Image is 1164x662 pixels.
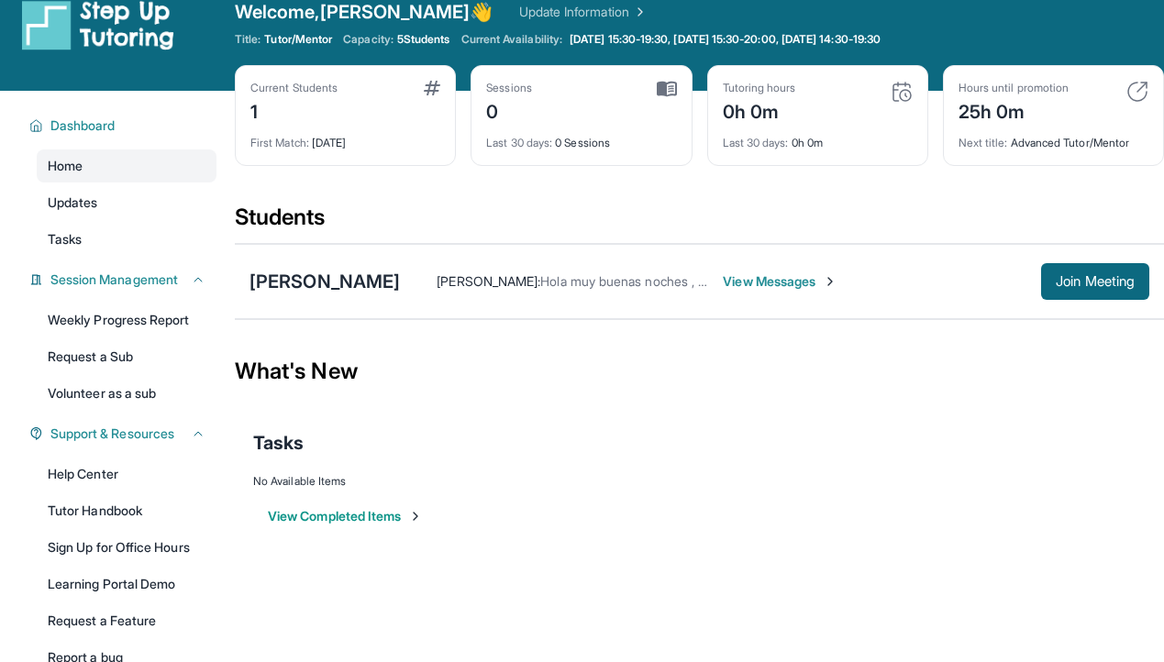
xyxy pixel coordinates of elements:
div: 0h 0m [723,95,796,125]
a: Tasks [37,223,216,256]
div: No Available Items [253,474,1146,489]
img: Chevron-Right [823,274,837,289]
a: Sign Up for Office Hours [37,531,216,564]
div: Current Students [250,81,338,95]
span: [PERSON_NAME] : [437,273,540,289]
span: Dashboard [50,116,116,135]
span: Updates [48,193,98,212]
button: Session Management [43,270,205,289]
a: Tutor Handbook [37,494,216,527]
div: Advanced Tutor/Mentor [959,125,1148,150]
a: Weekly Progress Report [37,303,216,337]
a: Request a Feature [37,604,216,637]
div: 25h 0m [959,95,1069,125]
span: Capacity: [343,32,394,47]
span: Last 30 days : [723,136,789,149]
div: 0h 0m [723,125,913,150]
span: [DATE] 15:30-19:30, [DATE] 15:30-20:00, [DATE] 14:30-19:30 [570,32,881,47]
div: Students [235,203,1164,243]
a: Home [37,149,216,182]
img: Chevron Right [629,3,648,21]
img: card [891,81,913,103]
span: Next title : [959,136,1008,149]
button: Support & Resources [43,425,205,443]
button: Join Meeting [1041,263,1149,300]
span: View Messages [723,272,837,291]
a: Request a Sub [37,340,216,373]
span: Last 30 days : [486,136,552,149]
div: 1 [250,95,338,125]
div: 0 Sessions [486,125,676,150]
span: Support & Resources [50,425,174,443]
a: Updates [37,186,216,219]
span: Current Availability: [461,32,562,47]
a: Volunteer as a sub [37,377,216,410]
img: card [424,81,440,95]
a: Help Center [37,458,216,491]
span: Join Meeting [1056,276,1135,287]
span: Title: [235,32,261,47]
div: What's New [235,331,1164,412]
div: [PERSON_NAME] [249,269,400,294]
div: [DATE] [250,125,440,150]
a: Learning Portal Demo [37,568,216,601]
div: Sessions [486,81,532,95]
a: Update Information [519,3,648,21]
a: [DATE] 15:30-19:30, [DATE] 15:30-20:00, [DATE] 14:30-19:30 [566,32,884,47]
img: card [657,81,677,97]
span: Tutor/Mentor [264,32,332,47]
span: 5 Students [397,32,450,47]
span: Tasks [253,430,304,456]
div: 0 [486,95,532,125]
img: card [1126,81,1148,103]
div: Tutoring hours [723,81,796,95]
button: View Completed Items [268,507,423,525]
span: Tasks [48,230,82,248]
button: Dashboard [43,116,205,135]
span: Session Management [50,270,178,289]
div: Hours until promotion [959,81,1069,95]
span: First Match : [250,136,309,149]
span: Home [48,157,83,175]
